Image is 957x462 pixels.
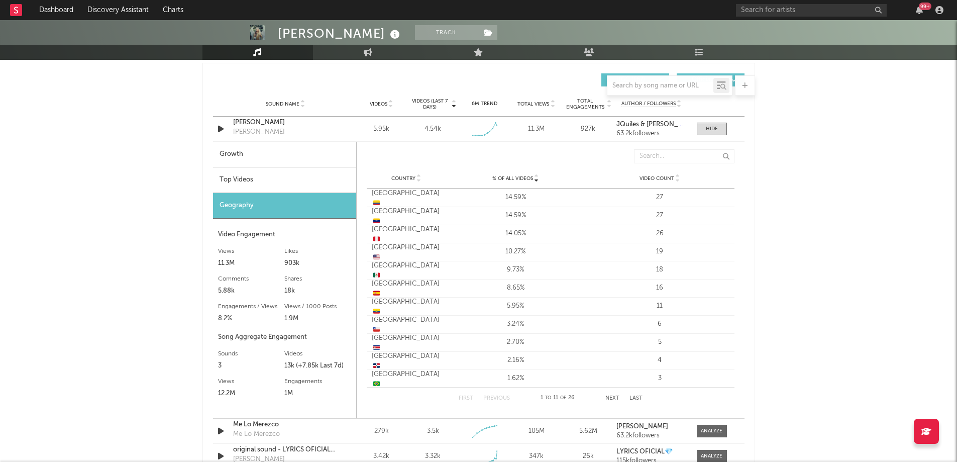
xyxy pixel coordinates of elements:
div: 18k [284,285,351,297]
div: 12.2M [218,388,285,400]
div: Me Lo Merezco [233,429,280,439]
button: 99+ [916,6,923,14]
span: Videos [370,101,387,107]
div: 26 [590,229,729,239]
div: [GEOGRAPHIC_DATA] [372,369,441,389]
div: 347k [513,451,560,461]
div: 8.2% [218,313,285,325]
div: Likes [284,245,351,257]
span: Total Views [517,101,549,107]
div: 8.65% [446,283,585,293]
div: Engagements / Views [218,301,285,313]
div: 9.73% [446,265,585,275]
button: Next [605,396,619,401]
span: 🇨🇱 [373,327,380,333]
div: 6 [590,319,729,329]
div: 279k [358,426,405,436]
div: 3.42k [358,451,405,461]
span: 🇪🇸 [373,291,380,297]
strong: JQuiles & [PERSON_NAME] [616,121,698,128]
div: 63.2k followers [616,130,686,137]
div: 105M [513,426,560,436]
div: 1.62% [446,374,585,384]
div: [GEOGRAPHIC_DATA] [372,243,441,262]
button: Last [629,396,643,401]
div: 5.62M [565,426,611,436]
span: % of all Videos [492,175,533,181]
div: 5.88k [218,285,285,297]
div: 14.59% [446,193,585,203]
span: 🇻🇪 [373,218,380,225]
div: Views / 1000 Posts [284,301,351,313]
span: Videos (last 7 days) [409,98,450,110]
span: 🇨🇴 [373,200,380,207]
div: 3.24% [446,319,585,329]
div: 11.3M [218,257,285,269]
a: original sound - LYRICS OFICIAL💎 [233,445,338,455]
div: 10.27% [446,247,585,257]
span: Video Count [640,175,674,181]
div: 5 [590,337,729,347]
div: [GEOGRAPHIC_DATA] [372,333,441,353]
a: LYRICS OFICIAL💎 [616,448,686,455]
div: Shares [284,273,351,285]
div: [GEOGRAPHIC_DATA] [372,225,441,244]
div: 6M Trend [461,100,508,108]
div: 11.3M [513,124,560,134]
div: 11 [590,301,729,311]
div: 1 11 26 [530,392,585,404]
div: Video Engagement [218,229,351,241]
div: 927k [565,124,611,134]
div: Song Aggregate Engagement [218,331,351,343]
button: Previous [483,396,510,401]
div: 14.59% [446,211,585,221]
div: 18 [590,265,729,275]
div: 3 [590,374,729,384]
button: UGC(167) [601,73,669,86]
div: [PERSON_NAME] [278,25,402,42]
div: [GEOGRAPHIC_DATA] [372,261,441,281]
strong: LYRICS OFICIAL💎 [616,448,673,455]
span: 🇧🇷 [373,381,380,388]
span: Country [391,175,415,181]
input: Search for artists [736,4,887,17]
span: 🇲🇽 [373,272,380,279]
div: 2.70% [446,337,585,347]
div: [GEOGRAPHIC_DATA] [372,279,441,299]
span: 🇵🇪 [373,236,380,243]
div: [GEOGRAPHIC_DATA] [372,297,441,317]
div: 63.2k followers [616,432,686,439]
span: 🇩🇴 [373,363,380,369]
div: Engagements [284,376,351,388]
input: Search by song name or URL [607,82,713,90]
div: Views [218,376,285,388]
div: 4.54k [424,124,441,134]
button: Track [415,25,478,40]
div: 3.5k [427,426,439,436]
a: JQuiles & [PERSON_NAME] [616,121,686,128]
strong: [PERSON_NAME] [616,423,668,430]
div: Geography [213,193,356,219]
a: [PERSON_NAME] [233,118,338,128]
input: Search... [634,149,734,163]
div: [GEOGRAPHIC_DATA] [372,351,441,371]
span: Sound Name [266,101,299,107]
div: [GEOGRAPHIC_DATA] [372,189,441,208]
div: 14.05% [446,229,585,239]
div: Videos [284,348,351,360]
a: Me Lo Merezco [233,420,338,430]
div: 26k [565,451,611,461]
span: 🇪🇨 [373,309,380,315]
div: 27 [590,211,729,221]
div: Top Videos [213,167,356,193]
div: Comments [218,273,285,285]
span: 🇺🇸 [373,254,380,261]
div: 19 [590,247,729,257]
div: 903k [284,257,351,269]
div: Sounds [218,348,285,360]
div: 3 [218,360,285,372]
span: Total Engagements [565,98,605,110]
